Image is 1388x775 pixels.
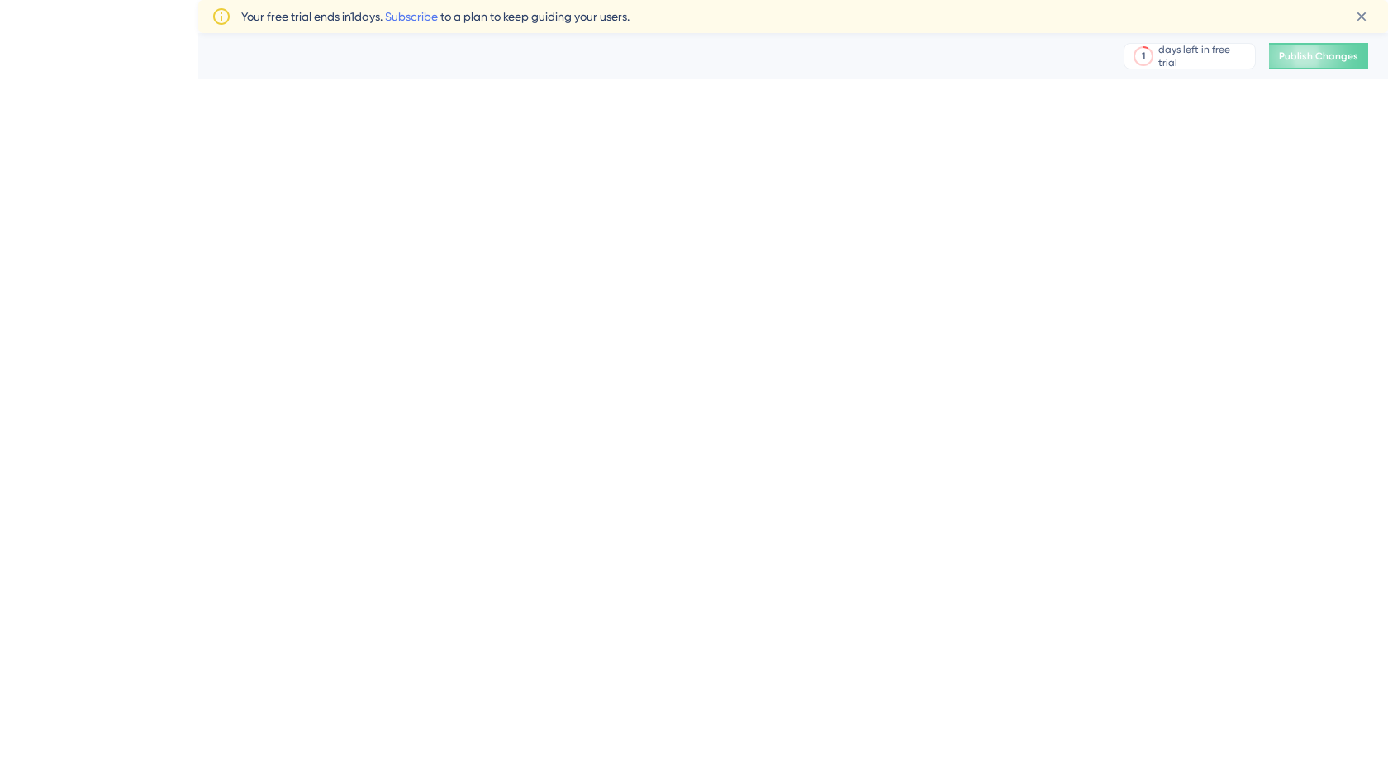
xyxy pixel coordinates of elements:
div: 1 [1142,50,1145,63]
span: Your free trial ends in 1 days. to a plan to keep guiding your users. [241,7,630,26]
span: Publish Changes [1279,50,1358,63]
a: Subscribe [385,10,438,23]
button: Publish Changes [1269,43,1368,69]
div: days left in free trial [1158,43,1250,69]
